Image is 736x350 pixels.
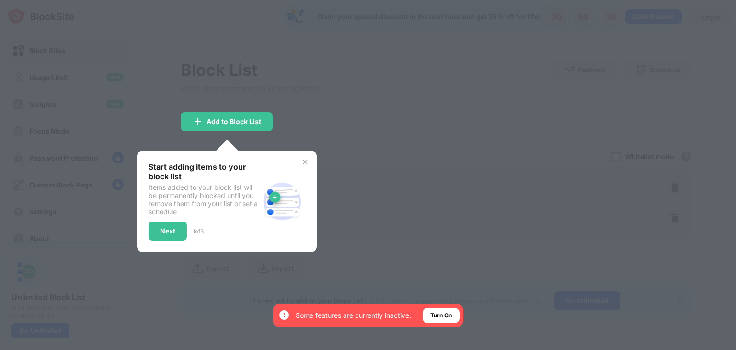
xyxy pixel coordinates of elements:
div: Items added to your block list will be permanently blocked until you remove them from your list o... [149,183,259,216]
img: block-site.svg [259,178,305,224]
img: error-circle-white.svg [278,309,290,321]
div: Turn On [430,311,452,320]
div: Add to Block List [207,118,261,126]
div: Some features are currently inactive. [296,311,411,320]
div: Next [160,227,175,235]
img: x-button.svg [301,158,309,166]
div: 1 of 3 [193,228,204,235]
div: Start adding items to your block list [149,162,259,181]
